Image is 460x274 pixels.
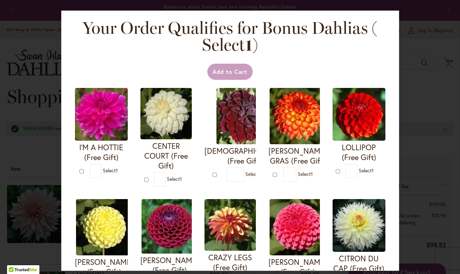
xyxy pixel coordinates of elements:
span: 1 [180,176,182,182]
img: REBECCA LYNN (Free Gift) [270,199,326,255]
span: 1 [245,34,252,55]
img: MARDY GRAS (Free Gift) [270,88,326,144]
h4: CITRON DU CAP (Free Gift) [333,254,385,273]
img: CRAZY LEGS (Free Gift) [204,199,256,251]
h4: CRAZY LEGS (Free Gift) [204,253,256,272]
span: 1 [372,167,374,174]
img: CENTER COURT (Free Gift) [140,88,192,139]
iframe: Launch Accessibility Center [5,249,25,269]
span: Select [167,176,182,182]
img: NETTIE (Free Gift) [76,199,132,255]
h4: I'M A HOTTIE (Free Gift) [75,142,128,162]
img: LOLLIPOP (Free Gift) [333,88,385,141]
img: IVANETTI (Free Gift) [141,199,198,254]
span: Select [359,167,374,174]
img: VOODOO (Free Gift) [216,88,273,144]
h4: CENTER COURT (Free Gift) [140,141,192,171]
span: Select [245,171,260,177]
h2: Your Order Qualifies for Bonus Dahlias ( Select ) [82,19,378,53]
h4: LOLLIPOP (Free Gift) [333,142,385,162]
span: Select [103,167,118,174]
h4: [DEMOGRAPHIC_DATA] (Free Gift) [204,146,285,166]
h4: [PERSON_NAME] GRAS (Free Gift) [269,146,327,166]
span: Select [298,171,313,177]
img: CITRON DU CAP (Free Gift) [333,199,385,252]
span: 1 [116,167,118,174]
span: 1 [311,171,313,177]
img: I'M A HOTTIE (Free Gift) [75,88,128,141]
